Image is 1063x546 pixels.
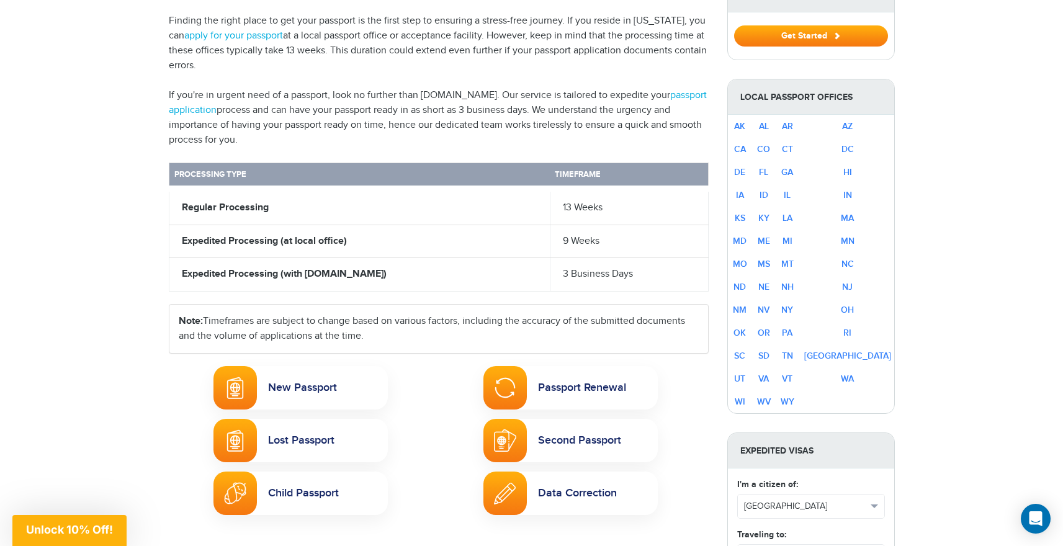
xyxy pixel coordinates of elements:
a: IA [736,190,744,200]
strong: Expedited Processing (at local office) [182,235,347,247]
a: Passport Name ChangeData Correction [483,472,658,515]
img: Child Passport [224,482,246,504]
a: HI [843,167,852,177]
a: Child PassportChild Passport [213,472,388,515]
td: 9 Weeks [550,225,708,258]
a: NE [758,282,769,292]
a: SC [734,351,745,361]
div: Unlock 10% Off! [12,515,127,546]
img: Second Passport [494,429,516,452]
a: Lost PassportLost Passport [213,419,388,462]
span: [GEOGRAPHIC_DATA] [744,500,867,512]
a: NC [841,259,854,269]
a: MA [841,213,854,223]
th: Timeframe [550,163,708,189]
a: MI [783,236,792,246]
a: WA [841,374,854,384]
a: New PassportNew Passport [213,366,388,409]
a: SD [758,351,769,361]
a: Get Started [734,30,888,40]
a: VA [758,374,769,384]
a: WI [735,396,745,407]
div: Timeframes are subject to change based on various factors, including the accuracy of the submitte... [169,305,708,353]
a: DE [734,167,745,177]
a: NM [733,305,747,315]
a: AL [759,121,769,132]
a: KS [735,213,745,223]
td: 3 Business Days [550,258,708,292]
a: PA [782,328,792,338]
a: MD [733,236,747,246]
a: WV [757,396,771,407]
a: passport application [169,89,707,116]
a: AK [734,121,745,132]
a: TN [782,351,793,361]
a: NJ [842,282,853,292]
label: Traveling to: [737,528,786,541]
a: Second PassportSecond Passport [483,419,658,462]
strong: Expedited Processing (with [DOMAIN_NAME]) [182,268,387,280]
a: OK [733,328,746,338]
strong: Local Passport Offices [728,79,894,115]
a: [GEOGRAPHIC_DATA] [804,351,891,361]
a: CT [782,144,793,154]
img: Lost Passport [227,429,244,452]
strong: Regular Processing [182,202,269,213]
a: NY [781,305,793,315]
img: Passport Name Change [494,483,516,504]
td: 13 Weeks [550,189,708,225]
img: Passport Renewal [494,377,516,399]
img: New Passport [227,377,244,399]
a: IL [784,190,791,200]
a: ME [758,236,770,246]
a: OR [758,328,770,338]
a: DC [841,144,854,154]
p: Finding the right place to get your passport is the first step to ensuring a stress-free journey.... [169,14,709,73]
a: NV [758,305,769,315]
a: CA [734,144,746,154]
span: Unlock 10% Off! [26,523,113,536]
a: WY [781,396,794,407]
strong: Expedited Visas [728,433,894,468]
a: LA [783,213,792,223]
a: ND [733,282,746,292]
a: CO [757,144,770,154]
a: ID [760,190,768,200]
p: If you're in urgent need of a passport, look no further than [DOMAIN_NAME]. Our service is tailor... [169,88,709,148]
th: Processing Type [169,163,550,189]
a: Passport RenewalPassport Renewal [483,366,658,409]
a: KY [758,213,769,223]
a: MN [841,236,854,246]
a: apply for your passport [184,30,283,42]
a: MS [758,259,770,269]
a: OH [841,305,854,315]
a: MO [733,259,747,269]
a: NH [781,282,794,292]
label: I'm a citizen of: [737,478,798,491]
a: GA [781,167,793,177]
button: [GEOGRAPHIC_DATA] [738,495,884,518]
div: Open Intercom Messenger [1021,504,1051,534]
a: AR [782,121,793,132]
a: IN [843,190,852,200]
button: Get Started [734,25,888,47]
a: MT [781,259,794,269]
a: VT [782,374,792,384]
a: FL [759,167,768,177]
a: AZ [842,121,853,132]
a: UT [734,374,745,384]
a: RI [843,328,851,338]
strong: Note: [179,315,203,327]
